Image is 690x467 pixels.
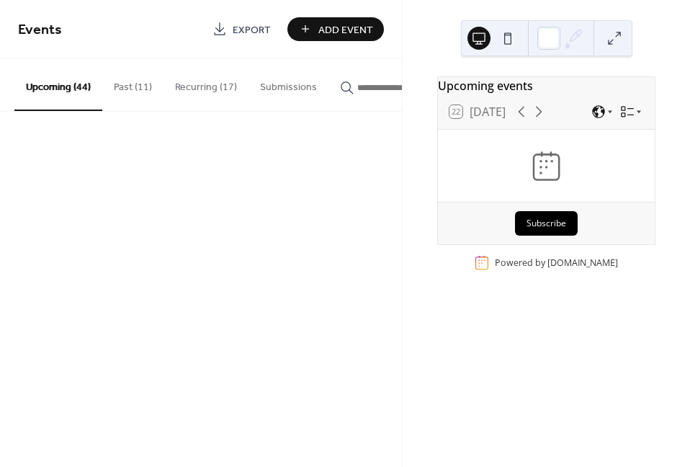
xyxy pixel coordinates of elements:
button: Upcoming (44) [14,58,102,111]
button: Recurring (17) [163,58,248,110]
button: Submissions [248,58,328,110]
div: Upcoming events [438,77,655,94]
button: Subscribe [515,211,578,236]
span: Export [233,22,271,37]
span: Events [18,16,62,44]
div: Powered by [495,257,618,269]
a: Export [202,17,282,41]
button: Add Event [287,17,384,41]
span: Add Event [318,22,373,37]
a: [DOMAIN_NAME] [547,257,618,269]
button: Past (11) [102,58,163,110]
